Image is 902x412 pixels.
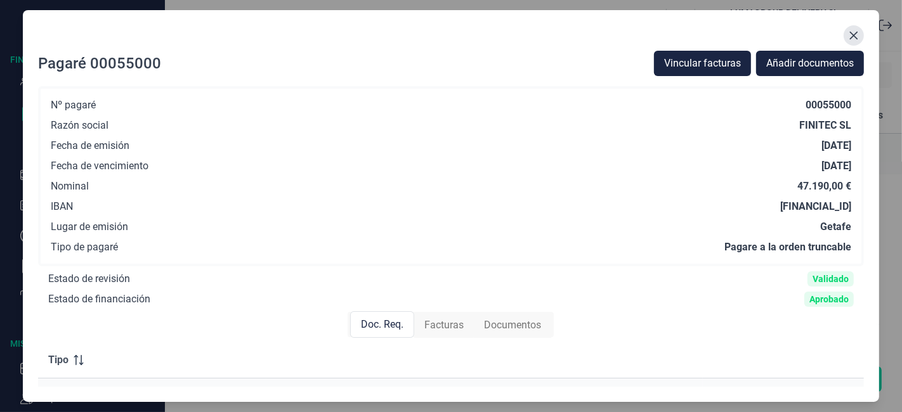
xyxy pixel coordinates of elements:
div: 00055000 [806,99,851,112]
div: Documentos [474,312,551,338]
div: IBAN [51,200,73,213]
div: Razón social [51,119,108,132]
div: Nº pagaré [51,99,96,112]
div: Facturas [414,312,474,338]
div: Fecha de vencimiento [51,160,148,172]
div: Doc. Req. [350,311,414,338]
button: Vincular facturas [654,51,751,76]
span: Doc. Req. [361,317,403,332]
span: Documentos [484,318,541,333]
div: Pagaré 00055000 [38,53,161,74]
div: 47.190,00 € [797,180,851,193]
div: Tipo de pagaré [51,241,118,254]
span: Añadir documentos [766,56,854,71]
div: Lugar de emisión [51,221,128,233]
span: Vincular facturas [664,56,741,71]
div: Fecha de emisión [51,139,129,152]
div: [DATE] [821,139,851,152]
div: Aprobado [809,294,849,304]
div: Estado de financiación [48,293,150,306]
div: Estado de revisión [48,273,130,285]
div: Pagare a la orden truncable [724,241,851,254]
button: Close [844,25,864,46]
div: Getafe [820,221,851,233]
div: [DATE] [821,160,851,172]
button: Añadir documentos [756,51,864,76]
div: [FINANCIAL_ID] [780,200,851,213]
span: Tipo [48,352,69,368]
div: FINITEC SL [799,119,851,132]
div: Nominal [51,180,89,193]
span: Facturas [424,318,464,333]
div: Validado [813,274,849,284]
